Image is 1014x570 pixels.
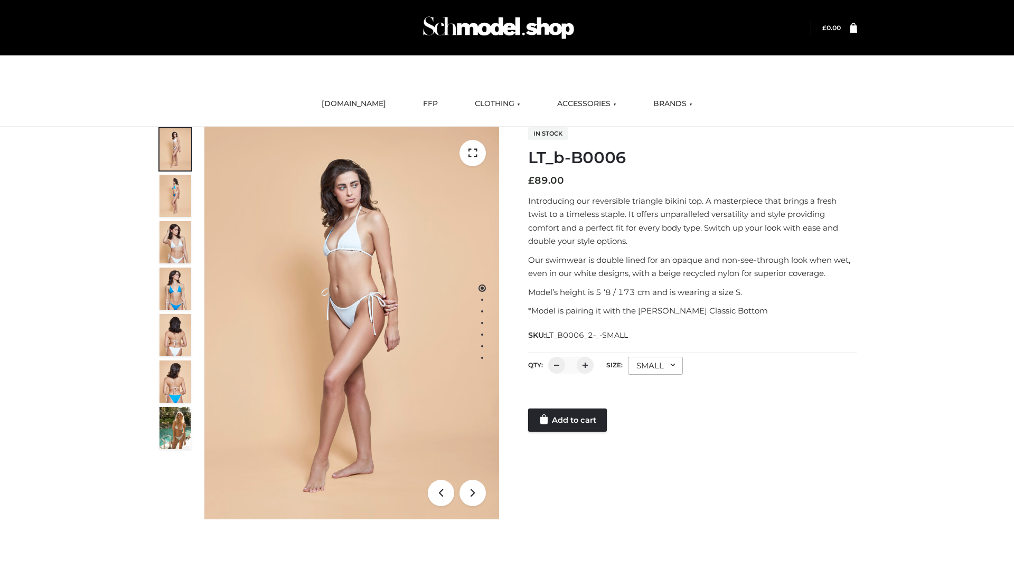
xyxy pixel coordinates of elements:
[204,127,499,519] img: ArielClassicBikiniTop_CloudNine_AzureSky_OW114ECO_1
[528,175,534,186] span: £
[528,361,543,369] label: QTY:
[159,314,191,356] img: ArielClassicBikiniTop_CloudNine_AzureSky_OW114ECO_7-scaled.jpg
[822,24,841,32] bdi: 0.00
[159,407,191,449] img: Arieltop_CloudNine_AzureSky2.jpg
[419,7,578,49] img: Schmodel Admin 964
[159,175,191,217] img: ArielClassicBikiniTop_CloudNine_AzureSky_OW114ECO_2-scaled.jpg
[159,128,191,170] img: ArielClassicBikiniTop_CloudNine_AzureSky_OW114ECO_1-scaled.jpg
[528,253,857,280] p: Our swimwear is double lined for an opaque and non-see-through look when wet, even in our white d...
[546,330,628,340] span: LT_B0006_2-_-SMALL
[528,194,857,248] p: Introducing our reversible triangle bikini top. A masterpiece that brings a fresh twist to a time...
[822,24,841,32] a: £0.00
[314,92,394,116] a: [DOMAIN_NAME]
[159,221,191,263] img: ArielClassicBikiniTop_CloudNine_AzureSky_OW114ECO_3-scaled.jpg
[159,268,191,310] img: ArielClassicBikiniTop_CloudNine_AzureSky_OW114ECO_4-scaled.jpg
[528,127,568,140] span: In stock
[528,304,857,318] p: *Model is pairing it with the [PERSON_NAME] Classic Bottom
[467,92,528,116] a: CLOTHING
[606,361,623,369] label: Size:
[415,92,446,116] a: FFP
[549,92,624,116] a: ACCESSORIES
[528,329,629,341] span: SKU:
[645,92,700,116] a: BRANDS
[822,24,827,32] span: £
[528,148,857,167] h1: LT_b-B0006
[528,408,607,432] a: Add to cart
[528,286,857,299] p: Model’s height is 5 ‘8 / 173 cm and is wearing a size S.
[159,360,191,403] img: ArielClassicBikiniTop_CloudNine_AzureSky_OW114ECO_8-scaled.jpg
[528,175,564,186] bdi: 89.00
[628,357,683,375] div: SMALL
